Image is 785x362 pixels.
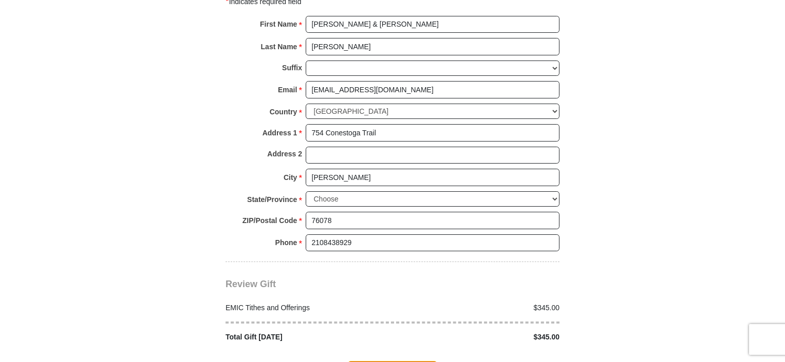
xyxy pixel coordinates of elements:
strong: ZIP/Postal Code [242,213,297,228]
strong: Phone [275,235,297,250]
div: EMIC Tithes and Offerings [220,303,393,313]
span: Review Gift [226,279,276,289]
div: Total Gift [DATE] [220,332,393,343]
strong: Suffix [282,61,302,75]
strong: City [284,170,297,185]
strong: Address 1 [263,126,297,140]
strong: Last Name [261,39,297,54]
div: $345.00 [392,303,565,313]
strong: Address 2 [267,147,302,161]
div: $345.00 [392,332,565,343]
strong: Email [278,83,297,97]
strong: Country [270,105,297,119]
strong: First Name [260,17,297,31]
strong: State/Province [247,192,297,207]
